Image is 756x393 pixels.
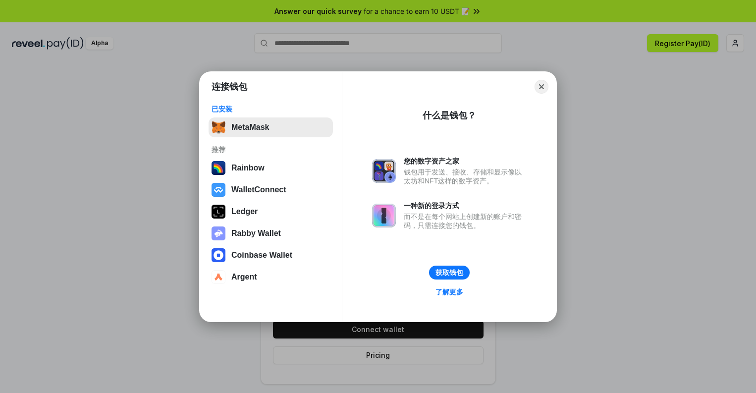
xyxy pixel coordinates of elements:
div: 获取钱包 [435,268,463,277]
img: svg+xml,%3Csvg%20fill%3D%22none%22%20height%3D%2233%22%20viewBox%3D%220%200%2035%2033%22%20width%... [212,120,225,134]
div: Rabby Wallet [231,229,281,238]
div: 了解更多 [435,287,463,296]
div: WalletConnect [231,185,286,194]
div: 您的数字资产之家 [404,157,527,166]
div: 推荐 [212,145,330,154]
div: 钱包用于发送、接收、存储和显示像以太坊和NFT这样的数字资产。 [404,168,527,185]
img: svg+xml,%3Csvg%20xmlns%3D%22http%3A%2F%2Fwww.w3.org%2F2000%2Fsvg%22%20fill%3D%22none%22%20viewBox... [372,204,396,227]
button: Argent [209,267,333,287]
button: Coinbase Wallet [209,245,333,265]
div: Ledger [231,207,258,216]
div: Rainbow [231,164,265,172]
img: svg+xml,%3Csvg%20xmlns%3D%22http%3A%2F%2Fwww.w3.org%2F2000%2Fsvg%22%20fill%3D%22none%22%20viewBox... [212,226,225,240]
img: svg+xml,%3Csvg%20xmlns%3D%22http%3A%2F%2Fwww.w3.org%2F2000%2Fsvg%22%20fill%3D%22none%22%20viewBox... [372,159,396,183]
button: Ledger [209,202,333,222]
img: svg+xml,%3Csvg%20xmlns%3D%22http%3A%2F%2Fwww.w3.org%2F2000%2Fsvg%22%20width%3D%2228%22%20height%3... [212,205,225,219]
div: Coinbase Wallet [231,251,292,260]
div: 什么是钱包？ [423,110,476,121]
img: svg+xml,%3Csvg%20width%3D%22120%22%20height%3D%22120%22%20viewBox%3D%220%200%20120%20120%22%20fil... [212,161,225,175]
button: Rainbow [209,158,333,178]
div: Argent [231,273,257,281]
h1: 连接钱包 [212,81,247,93]
button: Close [535,80,548,94]
a: 了解更多 [430,285,469,298]
div: 一种新的登录方式 [404,201,527,210]
button: Rabby Wallet [209,224,333,243]
img: svg+xml,%3Csvg%20width%3D%2228%22%20height%3D%2228%22%20viewBox%3D%220%200%2028%2028%22%20fill%3D... [212,270,225,284]
img: svg+xml,%3Csvg%20width%3D%2228%22%20height%3D%2228%22%20viewBox%3D%220%200%2028%2028%22%20fill%3D... [212,183,225,197]
button: 获取钱包 [429,266,470,280]
button: MetaMask [209,117,333,137]
div: 而不是在每个网站上创建新的账户和密码，只需连接您的钱包。 [404,212,527,230]
img: svg+xml,%3Csvg%20width%3D%2228%22%20height%3D%2228%22%20viewBox%3D%220%200%2028%2028%22%20fill%3D... [212,248,225,262]
div: MetaMask [231,123,269,132]
button: WalletConnect [209,180,333,200]
div: 已安装 [212,105,330,113]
